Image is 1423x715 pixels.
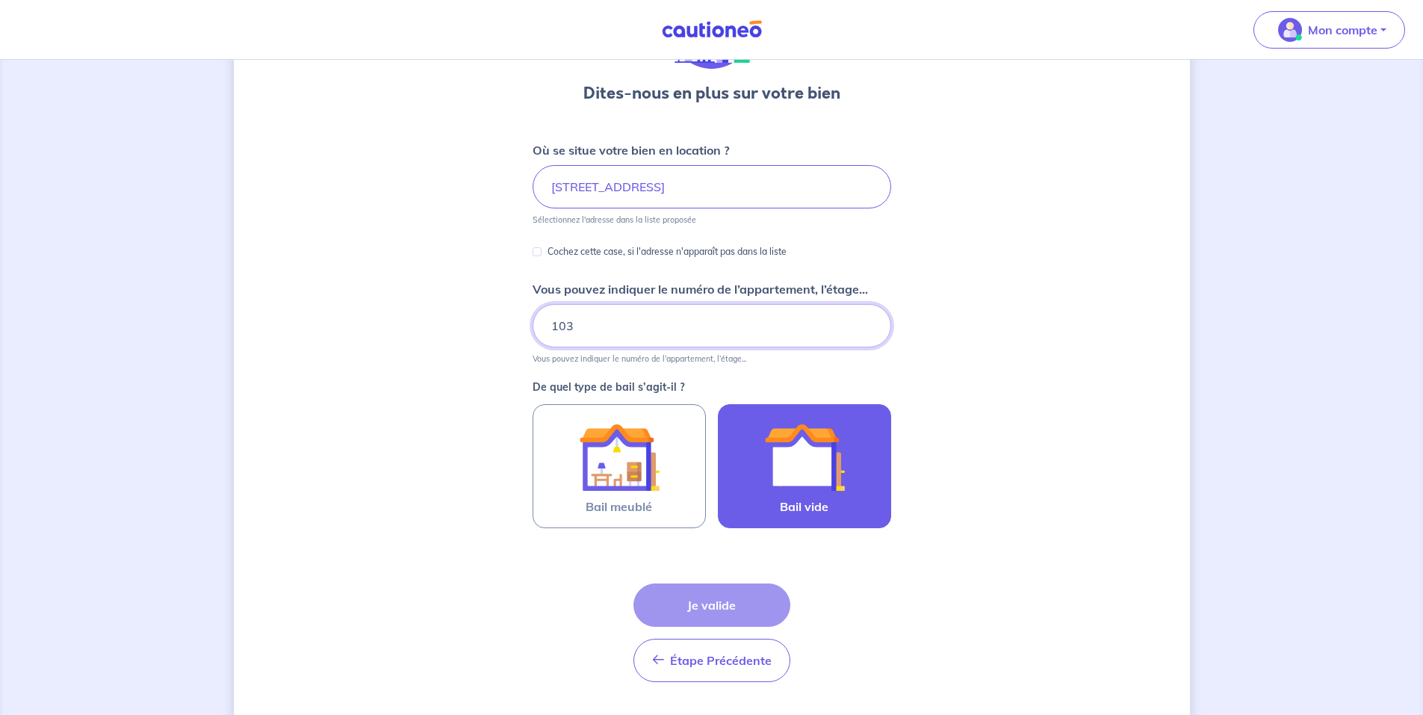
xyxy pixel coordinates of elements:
button: illu_account_valid_menu.svgMon compte [1253,11,1405,49]
p: De quel type de bail s’agit-il ? [533,382,891,392]
img: illu_empty_lease.svg [764,417,845,498]
p: Vous pouvez indiquer le numéro de l’appartement, l’étage... [533,280,868,298]
span: Étape Précédente [670,653,772,668]
button: Étape Précédente [633,639,790,682]
span: Bail meublé [586,498,652,516]
p: Mon compte [1308,21,1377,39]
img: illu_furnished_lease.svg [579,417,660,498]
img: illu_account_valid_menu.svg [1278,18,1302,42]
input: Appartement 2 [533,304,891,347]
input: 2 rue de paris, 59000 lille [533,165,891,208]
p: Sélectionnez l'adresse dans la liste proposée [533,214,696,225]
p: Cochez cette case, si l'adresse n'apparaît pas dans la liste [548,243,787,261]
p: Vous pouvez indiquer le numéro de l’appartement, l’étage... [533,353,746,364]
span: Bail vide [780,498,828,516]
img: Cautioneo [656,20,768,39]
p: Où se situe votre bien en location ? [533,141,729,159]
h3: Dites-nous en plus sur votre bien [583,81,840,105]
